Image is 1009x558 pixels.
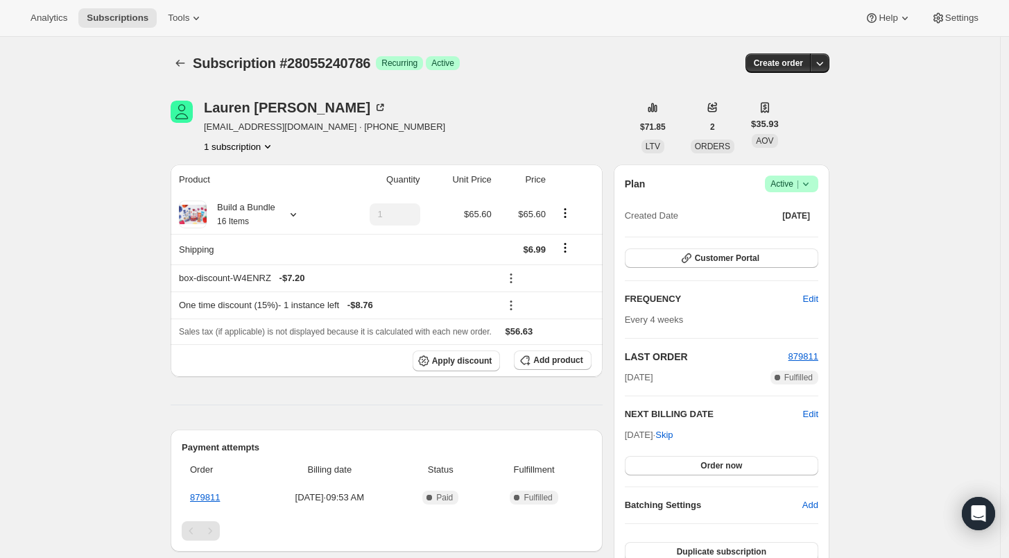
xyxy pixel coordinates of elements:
[87,12,148,24] span: Subscriptions
[640,121,666,133] span: $71.85
[179,298,492,312] div: One time discount (15%) - 1 instance left
[335,164,424,195] th: Quantity
[625,350,788,364] h2: LAST ORDER
[182,521,592,541] nav: Pagination
[264,491,396,505] span: [DATE] · 09:53 AM
[381,58,417,69] span: Recurring
[695,142,730,151] span: ORDERS
[795,288,827,310] button: Edit
[436,492,453,503] span: Paid
[625,407,803,421] h2: NEXT BILLING DATE
[347,298,373,312] span: - $8.76
[193,56,370,71] span: Subscription #28055240786
[754,58,803,69] span: Create order
[424,164,496,195] th: Unit Price
[797,178,799,189] span: |
[171,164,335,195] th: Product
[204,139,275,153] button: Product actions
[431,58,454,69] span: Active
[625,314,684,325] span: Every 4 weeks
[554,205,576,221] button: Product actions
[171,234,335,264] th: Shipping
[803,292,818,306] span: Edit
[432,355,492,366] span: Apply discount
[702,117,723,137] button: 2
[632,117,674,137] button: $71.85
[625,248,818,268] button: Customer Portal
[856,8,920,28] button: Help
[533,355,583,366] span: Add product
[677,546,766,557] span: Duplicate subscription
[518,209,546,219] span: $65.60
[159,8,212,28] button: Tools
[625,456,818,475] button: Order now
[700,460,742,471] span: Order now
[625,209,678,223] span: Created Date
[625,430,673,440] span: [DATE] ·
[625,498,802,512] h6: Batching Settings
[788,351,818,362] a: 879811
[514,350,591,370] button: Add product
[554,240,576,255] button: Shipping actions
[171,101,193,123] span: Lauren Hahn
[22,8,76,28] button: Analytics
[523,244,546,255] span: $6.99
[710,121,715,133] span: 2
[962,497,995,530] div: Open Intercom Messenger
[207,201,275,228] div: Build a Bundle
[784,372,813,383] span: Fulfilled
[217,217,249,226] small: 16 Items
[506,326,533,337] span: $56.63
[774,206,818,226] button: [DATE]
[264,463,396,477] span: Billing date
[625,177,646,191] h2: Plan
[524,492,552,503] span: Fulfilled
[782,210,810,221] span: [DATE]
[413,350,501,371] button: Apply discount
[802,498,818,512] span: Add
[788,350,818,364] button: 879811
[655,428,673,442] span: Skip
[751,117,779,131] span: $35.93
[945,12,978,24] span: Settings
[464,209,492,219] span: $65.60
[182,441,592,455] h2: Payment attempts
[695,253,759,264] span: Customer Portal
[647,424,681,446] button: Skip
[756,136,773,146] span: AOV
[770,177,813,191] span: Active
[204,101,387,115] div: Lauren [PERSON_NAME]
[182,455,259,485] th: Order
[404,463,477,477] span: Status
[923,8,987,28] button: Settings
[179,327,492,337] span: Sales tax (if applicable) is not displayed because it is calculated with each new order.
[745,53,811,73] button: Create order
[179,271,492,285] div: box-discount-W4ENRZ
[168,12,189,24] span: Tools
[625,371,653,384] span: [DATE]
[485,463,583,477] span: Fulfillment
[794,494,827,516] button: Add
[31,12,67,24] span: Analytics
[171,53,190,73] button: Subscriptions
[279,271,305,285] span: - $7.20
[190,492,220,502] a: 879811
[625,292,803,306] h2: FREQUENCY
[204,120,445,134] span: [EMAIL_ADDRESS][DOMAIN_NAME] · [PHONE_NUMBER]
[496,164,550,195] th: Price
[879,12,897,24] span: Help
[78,8,157,28] button: Subscriptions
[803,407,818,421] button: Edit
[646,142,660,151] span: LTV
